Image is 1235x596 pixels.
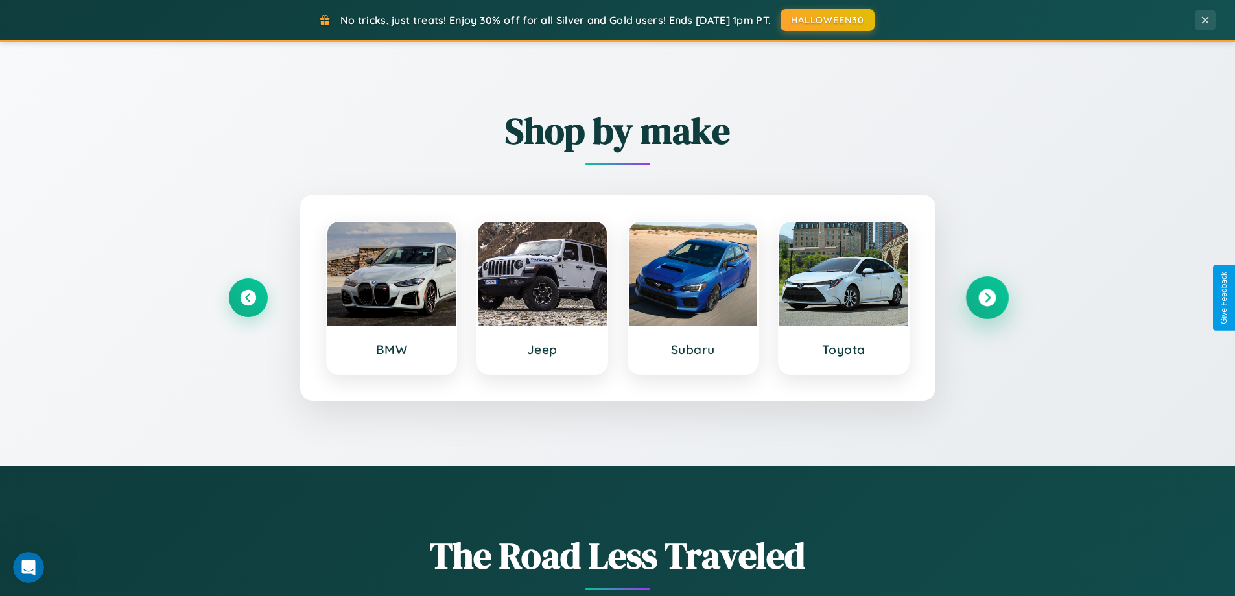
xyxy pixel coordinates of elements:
h3: Subaru [642,342,745,357]
h3: Toyota [792,342,895,357]
div: Give Feedback [1219,272,1229,324]
h2: Shop by make [229,106,1007,156]
button: HALLOWEEN30 [781,9,875,31]
h3: Jeep [491,342,594,357]
span: No tricks, just treats! Enjoy 30% off for all Silver and Gold users! Ends [DATE] 1pm PT. [340,14,771,27]
iframe: Intercom live chat [13,552,44,583]
h1: The Road Less Traveled [229,530,1007,580]
h3: BMW [340,342,443,357]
